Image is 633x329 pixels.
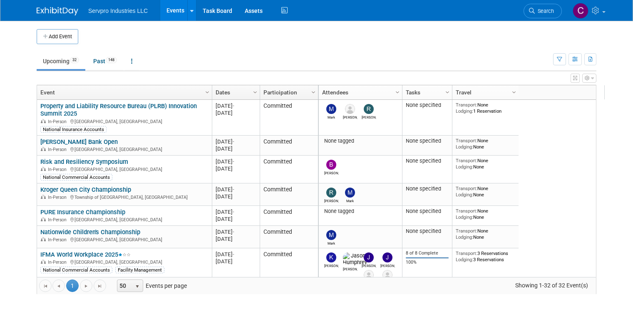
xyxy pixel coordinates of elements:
span: Go to the next page [83,283,89,289]
div: None None [456,228,516,240]
img: In-Person Event [41,147,46,151]
img: In-Person Event [41,217,46,221]
span: Column Settings [252,89,258,96]
span: 1 [66,280,79,292]
span: - [233,186,234,193]
img: Jeremy Jackson [382,252,392,262]
div: [DATE] [216,109,256,116]
span: Column Settings [204,89,211,96]
div: Rick Dubois [324,198,339,203]
div: None None [456,158,516,170]
div: [DATE] [216,215,256,223]
span: Showing 1-32 of 32 Event(s) [508,280,596,291]
div: None None [456,208,516,220]
img: In-Person Event [41,167,46,171]
div: None specified [406,102,449,109]
div: [GEOGRAPHIC_DATA], [GEOGRAPHIC_DATA] [40,236,208,243]
span: Lodging: [456,257,473,262]
div: [DATE] [216,145,256,152]
div: Rick Dubois [362,114,376,119]
div: Facility Management [115,267,164,273]
td: Committed [260,183,318,206]
img: Anthony Zubrick [345,104,355,114]
div: 3 Reservations 3 Reservations [456,250,516,262]
div: [DATE] [216,102,256,109]
img: Chris Chassagneux [573,3,588,19]
span: In-Person [48,147,69,152]
span: In-Person [48,167,69,172]
td: Committed [260,248,318,289]
a: Upcoming32 [37,53,85,69]
td: Committed [260,100,318,136]
div: None specified [406,158,449,164]
div: [DATE] [216,235,256,242]
span: 50 [117,280,132,292]
img: Mark Bristol [345,188,355,198]
div: [DATE] [216,138,256,145]
button: Add Event [37,29,78,44]
img: Amy Fox [364,270,374,280]
img: In-Person Event [41,119,46,123]
div: None tagged [322,208,399,215]
a: Tasks [406,85,447,99]
img: Brian Donnelly [326,160,336,170]
div: [GEOGRAPHIC_DATA], [GEOGRAPHIC_DATA] [40,216,208,223]
span: - [233,158,234,165]
img: Jason Humphrey [343,252,367,266]
a: Go to the next page [80,280,92,292]
div: [GEOGRAPHIC_DATA], [GEOGRAPHIC_DATA] [40,118,208,125]
div: [DATE] [216,186,256,193]
div: [GEOGRAPHIC_DATA], [GEOGRAPHIC_DATA] [40,166,208,173]
div: None specified [406,138,449,144]
span: - [233,139,234,145]
div: Jay Reynolds [362,262,376,268]
img: Jay Reynolds [364,252,374,262]
span: Transport: [456,250,477,256]
a: Participation [263,85,313,99]
span: Lodging: [456,144,473,150]
span: Events per page [107,280,195,292]
a: [PERSON_NAME] Bank Open [40,138,118,146]
a: Column Settings [251,85,260,98]
span: Column Settings [394,89,401,96]
div: Township of [GEOGRAPHIC_DATA], [GEOGRAPHIC_DATA] [40,193,208,200]
div: National Insurance Accounts [40,126,107,133]
div: 8 of 8 Complete [406,250,449,256]
span: Go to the first page [42,283,49,289]
span: Column Settings [310,89,317,96]
td: Committed [260,206,318,226]
td: Committed [260,136,318,156]
a: Attendees [322,85,397,99]
div: National Commercial Accounts [40,174,112,181]
a: IFMA World Workplace 2025 [40,251,131,258]
a: Nationwide Children's Championship [40,228,140,236]
div: Mark Bristol [324,114,339,119]
div: Anthony Zubrick [343,114,357,119]
td: Committed [260,226,318,248]
img: Matt Post [382,270,392,280]
a: Go to the first page [39,280,52,292]
a: Past148 [87,53,123,69]
div: [DATE] [216,193,256,200]
span: In-Person [48,260,69,265]
div: None None [456,186,516,198]
div: None 1 Reservation [456,102,516,114]
img: Mark Bristol [326,230,336,240]
a: Event [40,85,206,99]
div: Mark Bristol [343,198,357,203]
a: Dates [216,85,254,99]
div: [GEOGRAPHIC_DATA], [GEOGRAPHIC_DATA] [40,146,208,153]
span: Transport: [456,208,477,214]
span: Transport: [456,158,477,163]
span: In-Person [48,119,69,124]
img: In-Person Event [41,195,46,199]
div: None specified [406,228,449,235]
span: Go to the last page [97,283,103,289]
div: [DATE] [216,208,256,215]
span: - [233,209,234,215]
span: - [233,251,234,257]
div: [DATE] [216,165,256,172]
span: Lodging: [456,164,473,170]
div: [DATE] [216,258,256,265]
div: Brian Donnelly [324,170,339,175]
